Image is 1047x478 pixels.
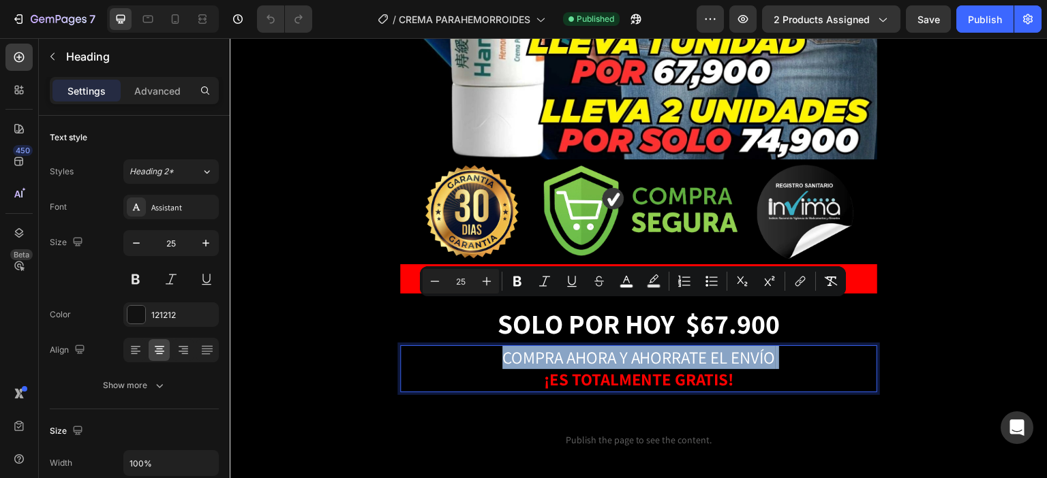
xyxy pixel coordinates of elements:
p: Heading [66,48,213,65]
div: 121212 [151,309,215,321]
h2: Rich Text Editor. Editing area: main [170,266,648,304]
button: Show more [50,373,219,398]
h2: Rich Text Editor. Editing area: main [170,307,648,354]
button: 7 [5,5,102,33]
iframe: Design area [230,38,1047,478]
button: Heading 2* [123,159,219,184]
div: Color [50,308,71,321]
span: COMPRA AHORA Y AHORRATE EL ENVÍO [273,308,546,330]
div: Align [50,341,88,360]
div: 450 [13,145,33,156]
p: 7 [89,11,95,27]
div: Text style [50,131,87,144]
strong: SOLO POR HOY $67 [268,268,500,303]
div: Assistant [151,202,215,214]
button: Save [906,5,951,33]
strong: ¡ES TOTALMENTE GRATIS! [314,330,504,352]
strong: ANTES $98.700 [342,227,476,254]
p: Advanced [134,84,181,98]
button: Publish [956,5,1014,33]
div: Publish [968,12,1002,27]
strong: .900 [500,268,551,303]
div: Size [50,234,86,252]
div: Open Intercom Messenger [1001,411,1033,444]
span: Save [917,14,940,25]
input: Auto [124,451,218,475]
div: Editor contextual toolbar [420,266,846,296]
span: 2 products assigned [774,12,870,27]
button: 2 products assigned [762,5,900,33]
div: Size [50,422,86,441]
span: Publish the page to see the content. [273,395,545,409]
p: ⁠⁠⁠⁠⁠⁠⁠ [172,268,646,303]
div: Show more [103,379,166,392]
span: Published [577,13,614,25]
p: Settings [67,84,106,98]
span: / [393,12,396,27]
div: Beta [10,249,33,260]
span: Heading 2* [130,165,174,178]
div: Width [50,457,72,469]
div: Styles [50,165,74,178]
span: Custom Code [273,376,545,392]
div: Undo/Redo [257,5,312,33]
span: CREMA PARAHEMORROIDES [399,12,530,27]
div: Font [50,201,67,213]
